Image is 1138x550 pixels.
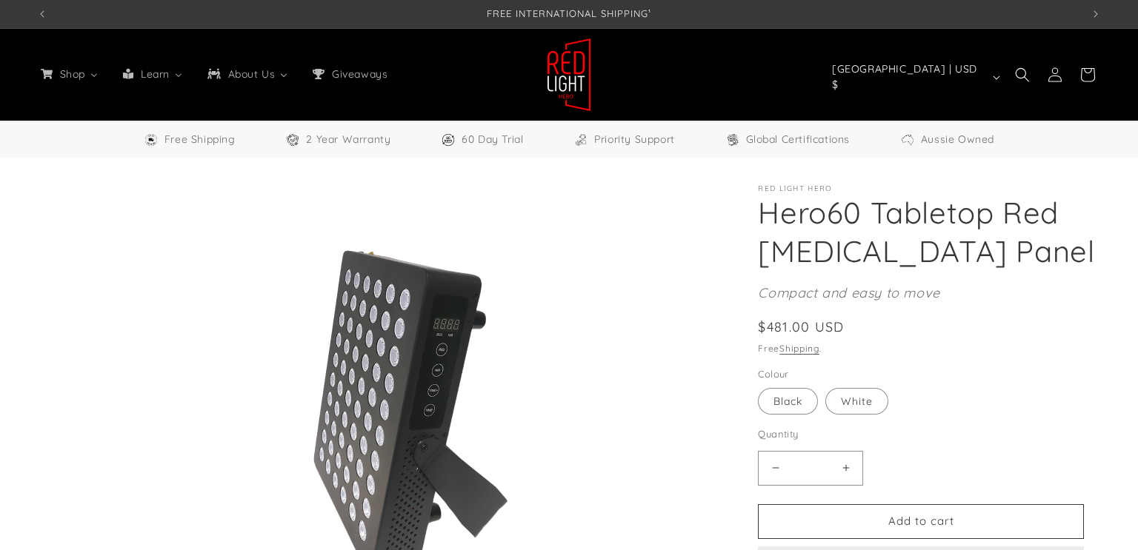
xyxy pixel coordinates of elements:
label: Black [758,388,818,415]
span: Priority Support [594,130,675,149]
span: About Us [225,67,277,81]
span: Aussie Owned [921,130,994,149]
a: 2 Year Warranty [285,130,390,149]
summary: Search [1006,58,1039,91]
a: Global Certifications [725,130,851,149]
div: Free . [758,341,1101,356]
a: Giveaways [300,58,398,90]
a: Shipping [779,343,819,354]
img: Support Icon [573,133,588,147]
a: About Us [195,58,300,90]
h1: Hero60 Tabletop Red [MEDICAL_DATA] Panel [758,193,1101,270]
span: Giveaways [329,67,389,81]
em: Compact and easy to move [758,284,939,301]
span: Shop [57,67,87,81]
a: Priority Support [573,130,675,149]
button: Add to cart [758,504,1084,539]
img: Free Shipping Icon [144,133,159,147]
a: 60 Day Trial [441,130,523,149]
span: 60 Day Trial [462,130,523,149]
label: White [825,388,888,415]
legend: Colour [758,367,790,382]
img: Certifications Icon [725,133,740,147]
span: FREE INTERNATIONAL SHIPPING¹ [487,7,651,19]
span: $481.00 USD [758,317,844,337]
img: Warranty Icon [285,133,300,147]
span: Free Shipping [164,130,236,149]
span: 2 Year Warranty [306,130,390,149]
img: Red Light Hero [547,38,591,112]
img: Trial Icon [441,133,456,147]
a: Free Worldwide Shipping [144,130,236,149]
span: Learn [138,67,171,81]
span: Global Certifications [746,130,851,149]
a: Shop [28,58,110,90]
a: Red Light Hero [542,32,597,117]
a: Aussie Owned [900,130,994,149]
span: [GEOGRAPHIC_DATA] | USD $ [832,61,986,93]
a: Learn [110,58,195,90]
img: Aussie Owned Icon [900,133,915,147]
p: Red Light Hero [758,184,1101,193]
button: [GEOGRAPHIC_DATA] | USD $ [823,63,1006,91]
label: Quantity [758,427,1084,442]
